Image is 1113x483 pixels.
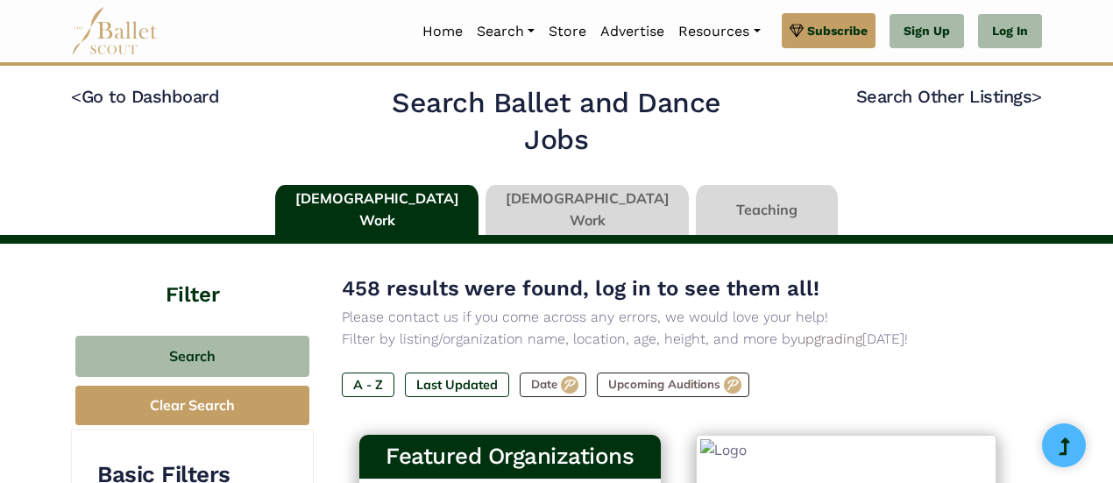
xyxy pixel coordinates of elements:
a: Store [542,13,593,50]
h3: Featured Organizations [373,442,647,472]
code: > [1031,85,1042,107]
a: Search [470,13,542,50]
a: Advertise [593,13,671,50]
li: [DEMOGRAPHIC_DATA] Work [272,185,482,236]
p: Filter by listing/organization name, location, age, height, and more by [DATE]! [342,328,1014,351]
button: Clear Search [75,386,309,425]
a: <Go to Dashboard [71,86,219,107]
a: Sign Up [890,14,964,49]
li: Teaching [692,185,841,236]
code: < [71,85,82,107]
h4: Filter [71,244,314,309]
span: 458 results were found, log in to see them all! [342,276,819,301]
a: Search Other Listings> [856,86,1042,107]
h2: Search Ballet and Dance Jobs [370,85,743,158]
label: Upcoming Auditions [597,373,749,397]
a: Subscribe [782,13,876,48]
p: Please contact us if you come across any errors, we would love your help! [342,306,1014,329]
button: Search [75,336,309,377]
a: Log In [978,14,1042,49]
li: [DEMOGRAPHIC_DATA] Work [482,185,692,236]
label: Date [520,373,586,397]
a: upgrading [798,330,862,347]
a: Resources [671,13,767,50]
a: Home [415,13,470,50]
label: A - Z [342,373,394,397]
span: Subscribe [807,21,868,40]
label: Last Updated [405,373,509,397]
img: gem.svg [790,21,804,40]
